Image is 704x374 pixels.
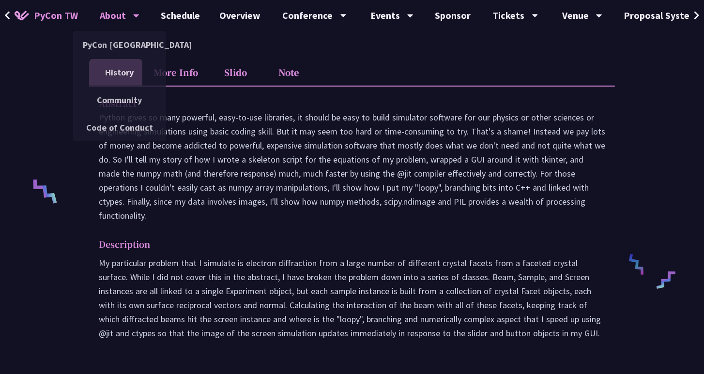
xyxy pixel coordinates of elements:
p: Abstract [99,96,586,110]
a: PyCon TW [5,3,88,28]
a: PyCon [GEOGRAPHIC_DATA] [73,33,166,56]
p: My particular problem that I simulate is electron diffraction from a large number of different cr... [99,256,605,340]
a: History [73,61,166,84]
span: PyCon TW [34,8,78,23]
li: Slido [209,59,262,86]
li: More Info [142,59,209,86]
p: Description [99,237,586,251]
a: Code of Conduct [73,116,166,139]
li: Note [262,59,316,86]
a: Community [73,89,166,111]
img: Home icon of PyCon TW 2025 [15,11,29,20]
p: Python gives so many powerful, easy-to-use libraries, it should be easy to build simulator softwa... [99,110,605,223]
